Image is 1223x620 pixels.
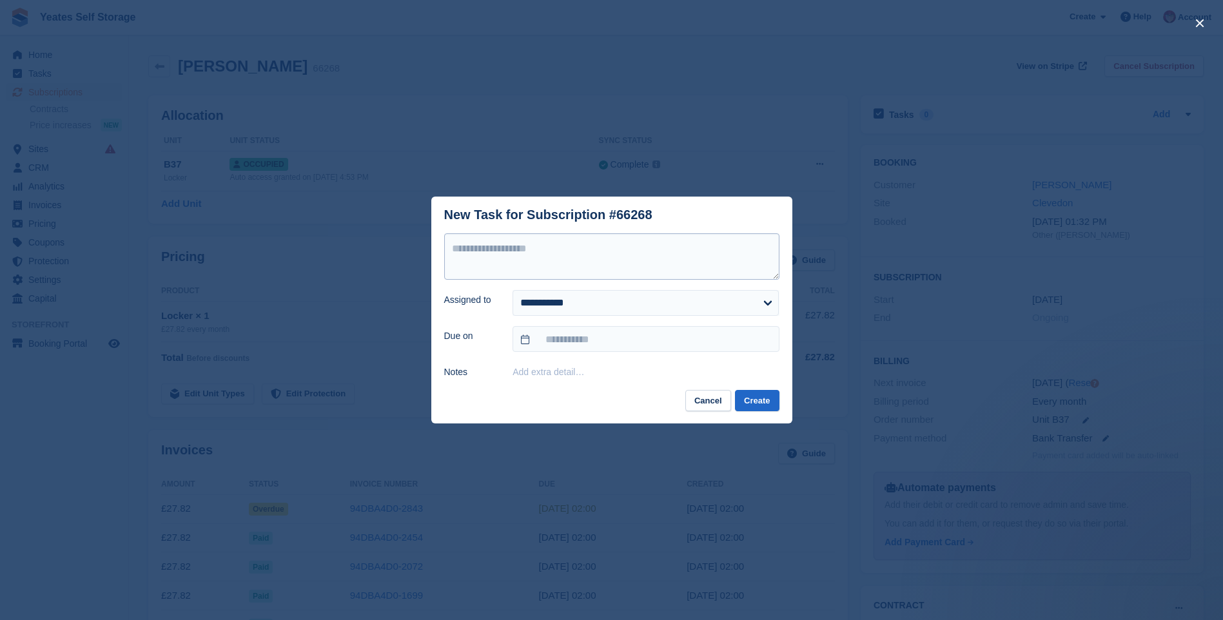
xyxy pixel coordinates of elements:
[444,293,498,307] label: Assigned to
[444,365,498,379] label: Notes
[513,367,584,377] button: Add extra detail…
[1189,13,1210,34] button: close
[685,390,731,411] button: Cancel
[735,390,779,411] button: Create
[444,329,498,343] label: Due on
[444,208,652,222] div: New Task for Subscription #66268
